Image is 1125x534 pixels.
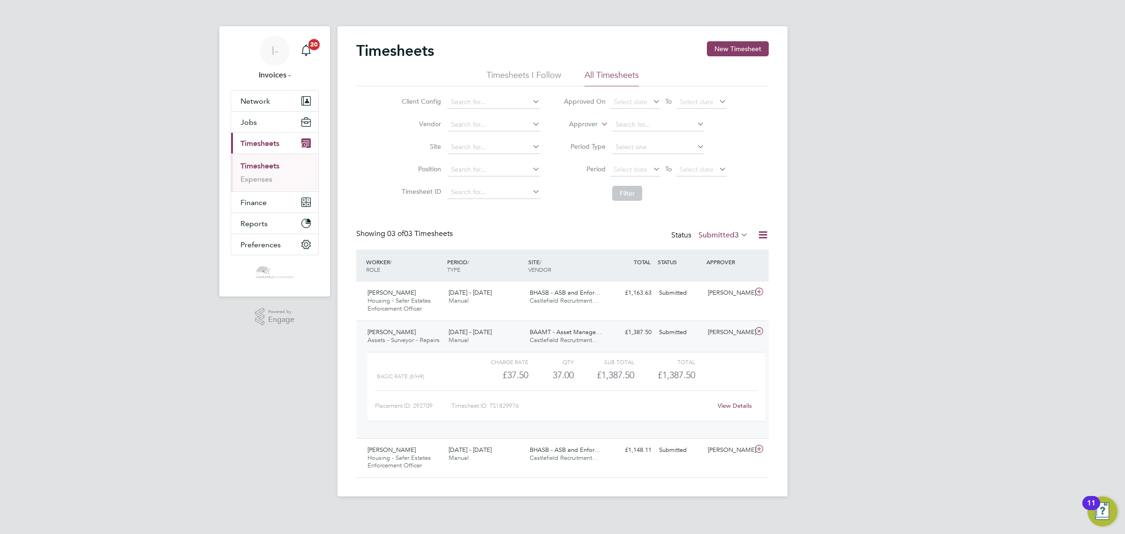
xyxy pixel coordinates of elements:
input: Search for... [448,163,540,176]
span: To [662,95,675,107]
button: Timesheets [231,133,318,153]
button: Filter [612,186,642,201]
span: Castlefield Recruitment… [530,454,598,462]
div: Status [671,229,750,242]
span: TYPE [447,266,460,273]
input: Search for... [612,118,705,131]
span: Select date [614,165,647,174]
span: Select date [680,98,713,106]
span: I- [271,45,278,57]
span: [DATE] - [DATE] [449,328,492,336]
div: WORKER [364,253,445,278]
button: New Timesheet [707,41,769,56]
div: [PERSON_NAME] [704,325,753,340]
button: Jobs [231,112,318,132]
span: [PERSON_NAME] [367,328,416,336]
span: BAAMT - Asset Manage… [530,328,602,336]
span: Powered by [268,308,294,316]
a: Powered byEngage [255,308,295,326]
label: Position [399,165,441,173]
label: Site [399,142,441,151]
span: [PERSON_NAME] [367,446,416,454]
input: Search for... [448,96,540,109]
a: Expenses [240,175,272,183]
button: Reports [231,213,318,234]
span: Manual [449,454,469,462]
span: Finance [240,198,267,207]
button: Preferences [231,234,318,255]
label: Client Config [399,97,441,106]
label: Approver [555,120,598,129]
input: Select one [612,141,705,154]
div: [PERSON_NAME] [704,442,753,458]
div: Submitted [655,442,704,458]
span: Invoices - [231,69,319,81]
div: QTY [528,356,574,367]
div: 11 [1087,503,1095,515]
div: Timesheet ID: TS1829976 [451,398,712,413]
span: [DATE] - [DATE] [449,289,492,297]
div: STATUS [655,253,704,270]
div: SITE [526,253,607,278]
span: Network [240,97,270,106]
span: 3 [735,230,739,240]
a: 20 [297,36,315,66]
div: Showing [356,229,455,239]
div: Placement ID: 292709 [375,398,451,413]
button: Finance [231,192,318,213]
a: View Details [718,402,752,410]
span: BHASB - ASB and Enfor… [530,289,600,297]
input: Search for... [448,186,540,199]
label: Vendor [399,120,441,128]
span: Jobs [240,118,257,127]
div: Timesheets [231,153,318,191]
div: Total [634,356,695,367]
span: / [467,258,469,266]
div: £1,387.50 [607,325,655,340]
div: £1,163.63 [607,285,655,301]
span: 03 Timesheets [387,229,453,238]
input: Search for... [448,141,540,154]
button: Open Resource Center, 11 new notifications [1087,496,1117,526]
span: Castlefield Recruitment… [530,297,598,305]
div: Submitted [655,325,704,340]
button: Network [231,91,318,111]
span: Assets - Surveyor - Repairs [367,336,440,344]
div: 37.00 [528,367,574,383]
span: Reports [240,219,268,228]
span: BHASB - ASB and Enfor… [530,446,600,454]
span: Timesheets [240,139,279,148]
span: TOTAL [634,258,651,266]
span: £1,387.50 [658,369,695,381]
input: Search for... [448,118,540,131]
span: Engage [268,316,294,324]
span: Select date [614,98,647,106]
span: Manual [449,297,469,305]
span: Castlefield Recruitment… [530,336,598,344]
div: Charge rate [468,356,528,367]
span: ROLE [366,266,380,273]
span: VENDOR [528,266,551,273]
span: / [540,258,541,266]
label: Submitted [698,230,748,240]
span: 20 [308,39,320,50]
span: [PERSON_NAME] [367,289,416,297]
a: Timesheets [240,161,279,170]
span: Preferences [240,240,281,249]
li: All Timesheets [585,69,639,86]
img: castlefieldrecruitment-logo-retina.png [255,265,294,280]
span: Housing - Safer Estates Enforcement Officer [367,454,431,470]
span: Select date [680,165,713,174]
div: £1,148.11 [607,442,655,458]
span: [DATE] - [DATE] [449,446,492,454]
h2: Timesheets [356,41,434,60]
div: Sub Total [574,356,634,367]
span: Housing - Safer Estates Enforcement Officer [367,297,431,313]
label: Timesheet ID [399,187,441,196]
li: Timesheets I Follow [487,69,561,86]
div: APPROVER [704,253,753,270]
label: Period Type [563,142,606,151]
label: Period [563,165,606,173]
nav: Main navigation [219,26,330,297]
a: I-Invoices - [231,36,319,81]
